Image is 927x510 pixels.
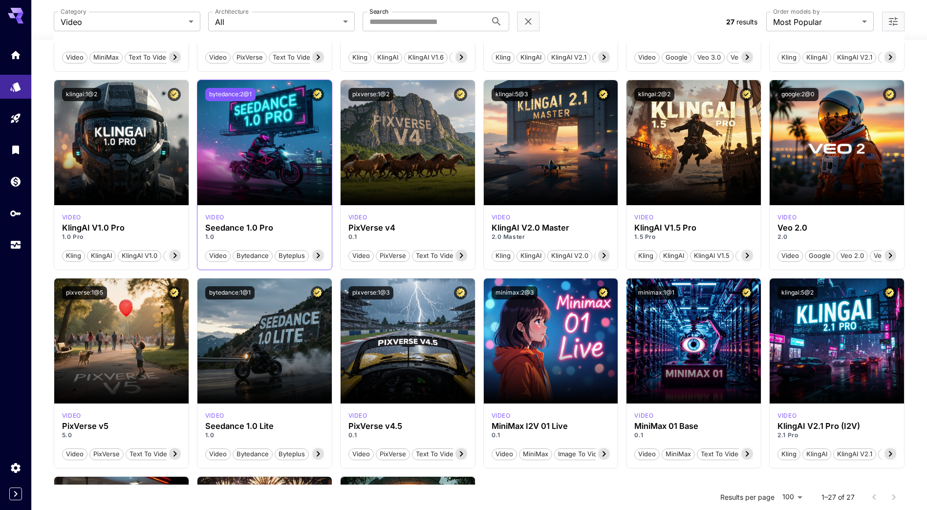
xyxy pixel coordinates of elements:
p: video [62,411,81,420]
span: Video [206,251,230,261]
span: KlingAI v2.0 [548,251,592,261]
button: Video [205,51,231,64]
button: Text To Video [412,249,461,262]
span: KlingAI v2.0 Master [595,251,662,261]
button: Text To Video [126,447,175,460]
div: Wallet [10,175,22,188]
div: google_veo_2 [777,213,797,222]
button: KlingAI v2.1 [547,51,590,64]
span: Kling [778,53,800,63]
button: KlingAI v1.5 Pro [735,249,791,262]
div: KlingAI V2.1 Pro (I2V) [777,422,896,431]
button: KlingAI v1.6 Pro [450,51,505,64]
p: 0.1 [634,431,753,440]
span: Video [778,251,802,261]
span: Google [662,53,691,63]
div: Library [10,144,22,156]
button: Video [205,447,231,460]
span: KlingAI [660,251,688,261]
p: 0.1 [492,431,610,440]
button: Video [62,51,87,64]
button: Image To Video [554,447,609,460]
div: PixVerse v4 [348,223,467,233]
div: 100 [778,490,806,504]
button: Video [777,249,803,262]
span: Veo [870,251,889,261]
p: 1.5 Pro [634,233,753,241]
button: MiniMax [662,447,695,460]
p: video [348,411,367,420]
button: Video [634,51,660,64]
button: KlingAI [659,249,688,262]
h3: KlingAI V2.0 Master [492,223,610,233]
button: Expand sidebar [9,488,22,500]
h3: MiniMax 01 Base [634,422,753,431]
p: video [492,213,511,222]
button: Video [62,447,87,460]
div: seedance_1_0_pro [205,213,224,222]
button: bytedance:1@1 [205,286,255,299]
button: KlingAI [517,51,545,64]
span: Kling [492,251,514,261]
p: 0.1 [348,431,467,440]
div: Models [10,78,22,90]
button: Text To Video [412,447,461,460]
h3: Veo 2.0 [777,223,896,233]
div: pixverse_v5 [62,411,81,420]
div: klingai_2_1_master [492,213,511,222]
div: KlingAI V1.0 Pro [62,223,181,233]
span: Veo [727,53,746,63]
p: video [634,411,653,420]
span: KlingAI [517,251,545,261]
button: KlingAI v2.1 [833,51,876,64]
button: Text To Video [697,447,746,460]
span: MiniMax [662,449,694,459]
button: KlingAI v1.0 [118,249,161,262]
span: 27 [726,18,734,26]
button: Veo 3.0 [693,51,725,64]
button: Certified Model – Vetted for best performance and includes a commercial license. [168,286,181,299]
label: Search [369,7,388,16]
div: Seedance 1.0 Lite [205,422,324,431]
span: Kling [492,53,514,63]
span: PixVerse [376,251,410,261]
span: PixVerse [233,53,266,63]
span: Video [635,53,659,63]
button: Kling [62,249,85,262]
button: klingai:2@2 [634,88,674,101]
p: 2.1 Pro [777,431,896,440]
span: Bytedance [233,251,272,261]
label: Architecture [215,7,248,16]
button: pixverse:1@2 [348,88,393,101]
button: KlingAI v1.5 [690,249,733,262]
button: Video [348,249,374,262]
button: Kling [348,51,371,64]
span: Kling [63,251,85,261]
div: pixverse_v4_5 [348,411,367,420]
button: Certified Model – Vetted for best performance and includes a commercial license. [454,88,467,101]
p: 2.0 Master [492,233,610,241]
button: Google [662,51,691,64]
p: 1.0 Pro [62,233,181,241]
button: MiniMax [519,447,552,460]
button: KlingAI v1.0 Pro [163,249,219,262]
button: KlingAI [802,51,831,64]
span: KlingAI v2.1 [834,53,876,63]
div: klingai_1_0_pro [62,213,81,222]
span: Video [63,449,87,459]
p: 2.0 [777,233,896,241]
button: klingai:5@2 [777,286,818,299]
div: Seedance 1.0 Pro [205,223,324,233]
button: Clear filters (1) [522,16,534,28]
span: Video [349,251,373,261]
span: KlingAI v2.1 [548,53,590,63]
button: Veo 2.0 [837,249,868,262]
label: Order models by [773,7,819,16]
div: klingai_1_5_pro [634,213,653,222]
div: Usage [10,239,22,251]
div: pixverse_v4 [348,213,367,222]
button: Kling [634,249,657,262]
p: video [492,411,511,420]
